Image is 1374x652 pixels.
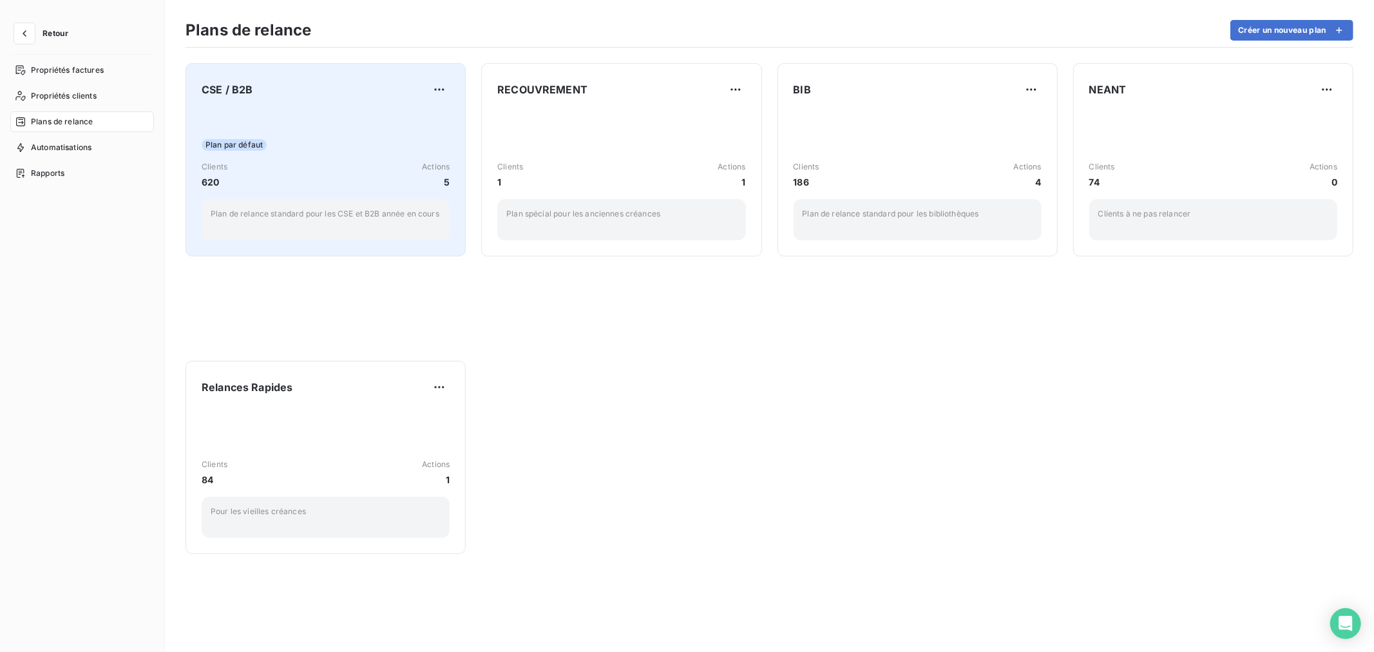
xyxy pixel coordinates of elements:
button: Créer un nouveau plan [1230,20,1353,41]
span: 5 [422,175,450,189]
span: Propriétés clients [31,90,97,102]
span: RECOUVREMENT [497,82,587,97]
span: 0 [1310,175,1337,189]
span: 1 [497,175,523,189]
span: Clients [794,161,819,173]
span: Plan par défaut [202,139,267,151]
span: 186 [794,175,819,189]
span: Actions [422,459,450,470]
a: Plans de relance [10,111,154,132]
span: Rapports [31,168,64,179]
span: Actions [718,161,745,173]
span: Clients [202,459,227,470]
span: Clients [1089,161,1115,173]
span: 1 [718,175,745,189]
span: Clients [497,161,523,173]
a: Propriétés clients [10,86,154,106]
span: Clients [202,161,227,173]
span: Relances Rapides [202,379,292,395]
span: NEANT [1089,82,1127,97]
span: 4 [1014,175,1042,189]
span: CSE / B2B [202,82,253,97]
button: Retour [10,23,79,44]
div: Open Intercom Messenger [1330,608,1361,639]
span: Plans de relance [31,116,93,128]
span: 74 [1089,175,1115,189]
h3: Plans de relance [186,19,311,42]
p: Pour les vieilles créances [211,506,441,517]
span: 84 [202,473,227,486]
a: Rapports [10,163,154,184]
a: Automatisations [10,137,154,158]
p: Plan spécial pour les anciennes créances [506,208,736,220]
a: Propriétés factures [10,60,154,81]
p: Clients à ne pas relancer [1098,208,1328,220]
span: Propriétés factures [31,64,104,76]
span: Retour [43,30,68,37]
span: Automatisations [31,142,91,153]
p: Plan de relance standard pour les CSE et B2B année en cours [211,208,441,220]
span: BIB [794,82,811,97]
span: 620 [202,175,227,189]
span: Actions [422,161,450,173]
span: Actions [1310,161,1337,173]
p: Plan de relance standard pour les bibliothèques [803,208,1033,220]
span: Actions [1014,161,1042,173]
span: 1 [422,473,450,486]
